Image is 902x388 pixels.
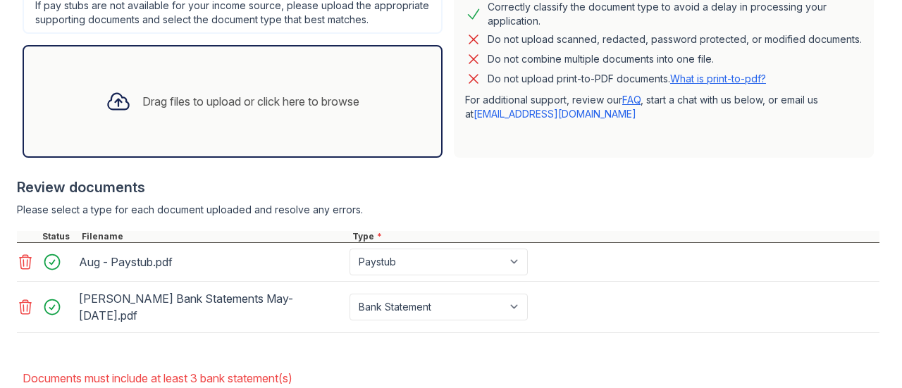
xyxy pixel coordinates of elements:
[350,231,879,242] div: Type
[474,108,636,120] a: [EMAIL_ADDRESS][DOMAIN_NAME]
[79,287,344,327] div: [PERSON_NAME] Bank Statements May-[DATE].pdf
[488,72,766,86] p: Do not upload print-to-PDF documents.
[488,31,862,48] div: Do not upload scanned, redacted, password protected, or modified documents.
[670,73,766,85] a: What is print-to-pdf?
[79,231,350,242] div: Filename
[79,251,344,273] div: Aug - Paystub.pdf
[622,94,641,106] a: FAQ
[465,93,863,121] p: For additional support, review our , start a chat with us below, or email us at
[39,231,79,242] div: Status
[17,177,879,197] div: Review documents
[488,51,714,68] div: Do not combine multiple documents into one file.
[17,203,879,217] div: Please select a type for each document uploaded and resolve any errors.
[142,93,359,110] div: Drag files to upload or click here to browse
